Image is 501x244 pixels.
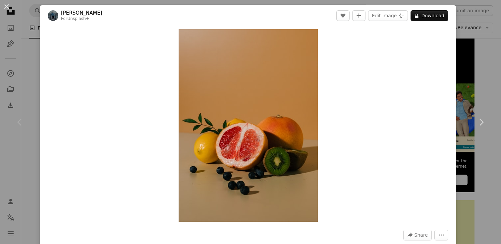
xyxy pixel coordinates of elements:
[67,16,89,21] a: Unsplash+
[48,10,58,21] img: Go to Faruk Tokluoğlu's profile
[368,10,408,21] button: Edit image
[179,29,318,222] img: a group of fruit sitting on top of a table
[179,29,318,222] button: Zoom in on this image
[336,10,350,21] button: Like
[403,230,432,240] button: Share this image
[352,10,365,21] button: Add to Collection
[461,90,501,154] a: Next
[411,10,448,21] button: Download
[61,10,102,16] a: [PERSON_NAME]
[434,230,448,240] button: More Actions
[415,230,428,240] span: Share
[61,16,102,22] div: For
